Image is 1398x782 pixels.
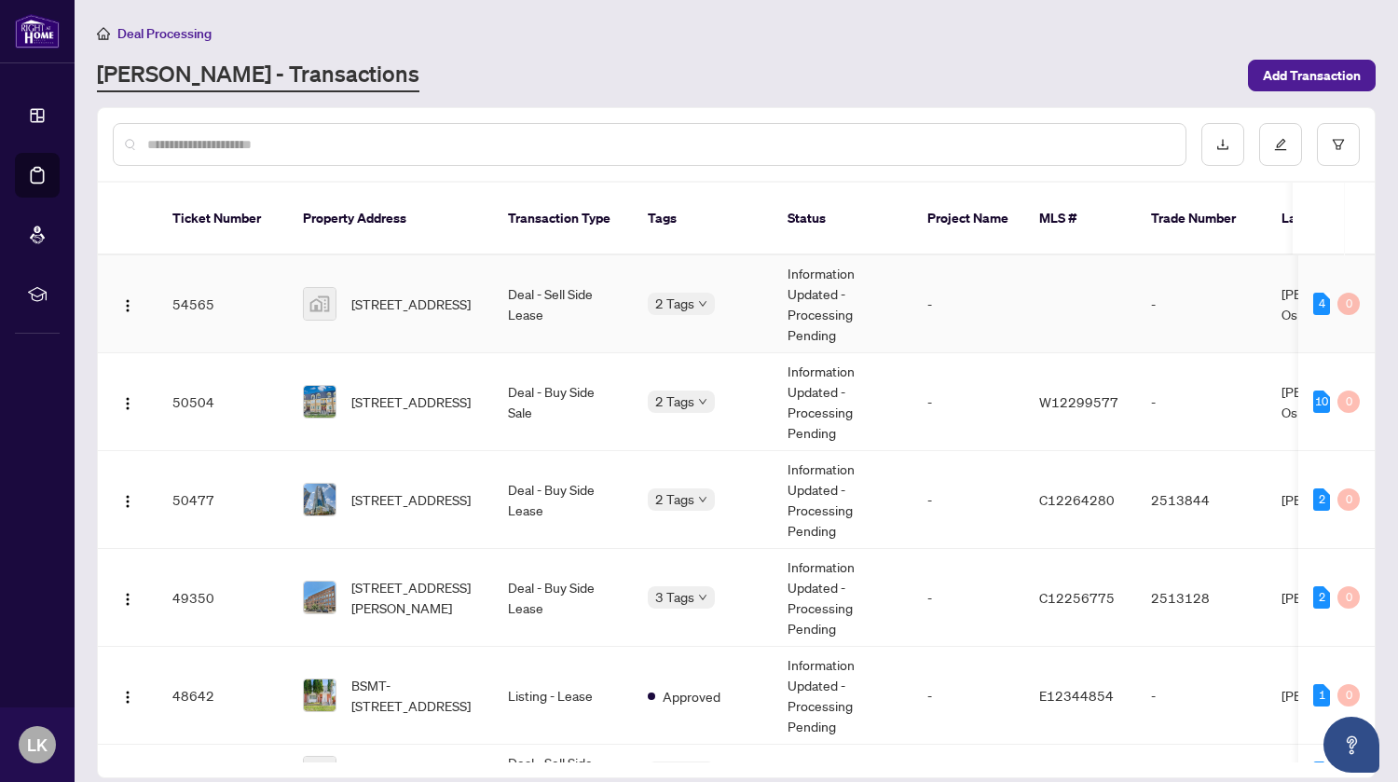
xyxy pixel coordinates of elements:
[158,451,288,549] td: 50477
[304,484,336,515] img: thumbnail-img
[288,183,493,255] th: Property Address
[27,732,48,758] span: LK
[912,451,1024,549] td: -
[1136,451,1267,549] td: 2513844
[1337,293,1360,315] div: 0
[663,686,720,707] span: Approved
[1136,183,1267,255] th: Trade Number
[120,592,135,607] img: Logo
[158,183,288,255] th: Ticket Number
[655,293,694,314] span: 2 Tags
[1323,717,1379,773] button: Open asap
[655,586,694,608] span: 3 Tags
[1136,549,1267,647] td: 2513128
[158,549,288,647] td: 49350
[773,255,912,353] td: Information Updated - Processing Pending
[1313,586,1330,609] div: 2
[773,183,912,255] th: Status
[1337,684,1360,707] div: 0
[493,353,633,451] td: Deal - Buy Side Sale
[493,647,633,745] td: Listing - Lease
[655,391,694,412] span: 2 Tags
[120,396,135,411] img: Logo
[912,255,1024,353] td: -
[655,488,694,510] span: 2 Tags
[97,59,419,92] a: [PERSON_NAME] - Transactions
[304,288,336,320] img: thumbnail-img
[1317,123,1360,166] button: filter
[158,647,288,745] td: 48642
[120,298,135,313] img: Logo
[304,386,336,418] img: thumbnail-img
[158,255,288,353] td: 54565
[117,25,212,42] span: Deal Processing
[773,353,912,451] td: Information Updated - Processing Pending
[1313,488,1330,511] div: 2
[1136,255,1267,353] td: -
[1248,60,1376,91] button: Add Transaction
[1337,586,1360,609] div: 0
[493,255,633,353] td: Deal - Sell Side Lease
[698,495,707,504] span: down
[1313,391,1330,413] div: 10
[1039,589,1115,606] span: C12256775
[1201,123,1244,166] button: download
[1313,293,1330,315] div: 4
[773,549,912,647] td: Information Updated - Processing Pending
[912,647,1024,745] td: -
[1216,138,1229,151] span: download
[1263,61,1361,90] span: Add Transaction
[1259,123,1302,166] button: edit
[351,675,478,716] span: BSMT-[STREET_ADDRESS]
[493,451,633,549] td: Deal - Buy Side Lease
[97,27,110,40] span: home
[493,549,633,647] td: Deal - Buy Side Lease
[912,353,1024,451] td: -
[1313,684,1330,707] div: 1
[698,397,707,406] span: down
[304,679,336,711] img: thumbnail-img
[15,14,60,48] img: logo
[351,489,471,510] span: [STREET_ADDRESS]
[773,647,912,745] td: Information Updated - Processing Pending
[113,289,143,319] button: Logo
[120,494,135,509] img: Logo
[493,183,633,255] th: Transaction Type
[1332,138,1345,151] span: filter
[1136,647,1267,745] td: -
[1039,491,1115,508] span: C12264280
[304,582,336,613] img: thumbnail-img
[1274,138,1287,151] span: edit
[912,549,1024,647] td: -
[773,451,912,549] td: Information Updated - Processing Pending
[113,680,143,710] button: Logo
[113,485,143,514] button: Logo
[1337,488,1360,511] div: 0
[1039,687,1114,704] span: E12344854
[158,353,288,451] td: 50504
[1337,391,1360,413] div: 0
[351,294,471,314] span: [STREET_ADDRESS]
[912,183,1024,255] th: Project Name
[1024,183,1136,255] th: MLS #
[633,183,773,255] th: Tags
[113,583,143,612] button: Logo
[351,577,478,618] span: [STREET_ADDRESS][PERSON_NAME]
[698,593,707,602] span: down
[1039,393,1118,410] span: W12299577
[120,690,135,705] img: Logo
[1136,353,1267,451] td: -
[113,387,143,417] button: Logo
[698,299,707,309] span: down
[351,391,471,412] span: [STREET_ADDRESS]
